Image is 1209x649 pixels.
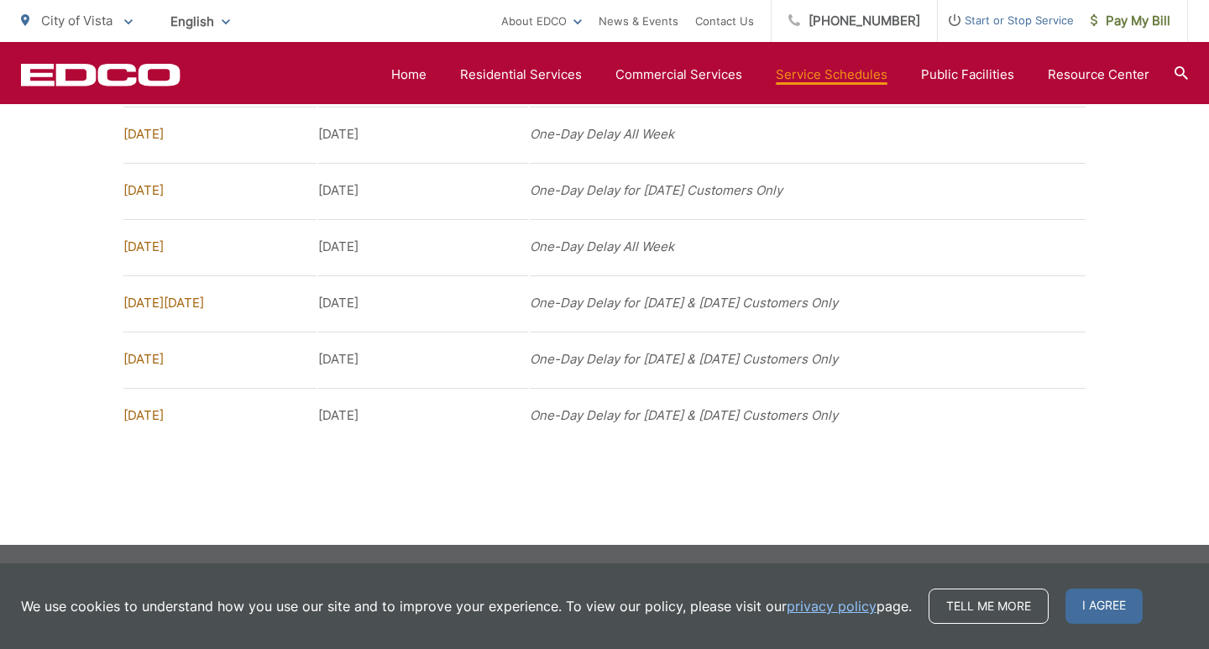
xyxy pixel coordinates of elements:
td: [DATE] [318,275,528,330]
td: [DATE] [123,163,317,217]
td: One-Day Delay for [DATE] & [DATE] Customers Only [530,388,1086,442]
a: privacy policy [787,596,877,616]
td: [DATE] [318,332,528,386]
td: One-Day Delay for [DATE] & [DATE] Customers Only [530,332,1086,386]
span: I agree [1065,589,1143,624]
a: Public Facilities [921,65,1014,85]
a: Commercial Services [615,65,742,85]
span: English [158,7,243,36]
a: Service Schedules [776,65,887,85]
td: [DATE] [318,388,528,442]
td: One-Day Delay for [DATE] & [DATE] Customers Only [530,275,1086,330]
td: [DATE][DATE] [123,275,317,330]
a: EDCD logo. Return to the homepage. [21,63,181,86]
a: Resource Center [1048,65,1149,85]
p: We use cookies to understand how you use our site and to improve your experience. To view our pol... [21,596,912,616]
a: About EDCO [501,11,582,31]
td: [DATE] [123,219,317,274]
span: City of Vista [41,13,113,29]
td: [DATE] [318,107,528,161]
td: [DATE] [123,107,317,161]
a: Home [391,65,427,85]
a: Contact Us [695,11,754,31]
td: One-Day Delay All Week [530,107,1086,161]
td: One-Day Delay All Week [530,219,1086,274]
td: [DATE] [318,163,528,217]
td: One-Day Delay for [DATE] Customers Only [530,163,1086,217]
td: [DATE] [123,388,317,442]
td: [DATE] [123,332,317,386]
td: [DATE] [318,219,528,274]
a: News & Events [599,11,678,31]
span: Pay My Bill [1091,11,1170,31]
a: Tell me more [929,589,1049,624]
a: Residential Services [460,65,582,85]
